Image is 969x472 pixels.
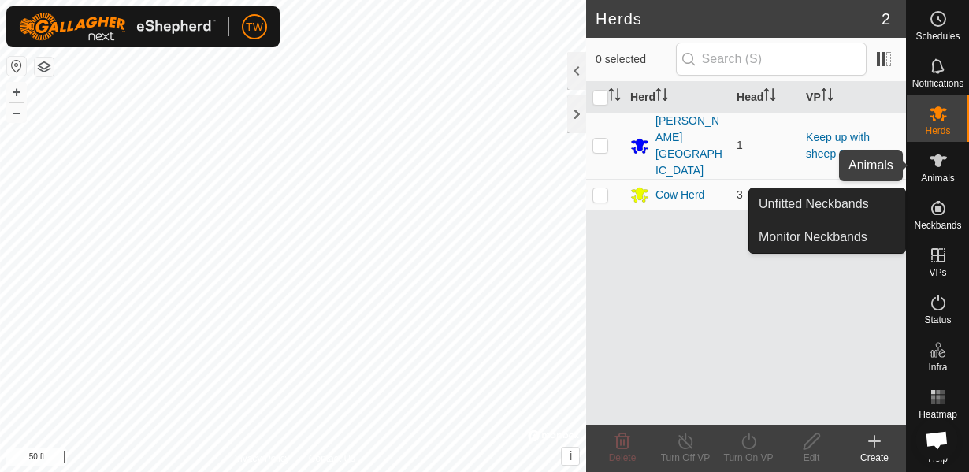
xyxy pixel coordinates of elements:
div: Turn Off VP [654,451,717,465]
span: Schedules [915,32,960,41]
span: Neckbands [914,221,961,230]
p-sorticon: Activate to sort [655,91,668,103]
span: Status [924,315,951,325]
span: Animals [921,173,955,183]
p-sorticon: Activate to sort [608,91,621,103]
th: Herd [624,82,730,113]
span: Notifications [912,79,963,88]
span: Infra [928,362,947,372]
div: Cow Herd [655,187,704,203]
p-sorticon: Activate to sort [763,91,776,103]
span: Unfitted Neckbands [759,195,869,214]
img: Gallagher Logo [19,13,216,41]
span: 1 [737,139,743,151]
button: + [7,83,26,102]
span: Heatmap [919,410,957,419]
span: i [569,449,572,463]
div: Turn On VP [717,451,780,465]
input: Search (S) [676,43,867,76]
span: VPs [929,268,946,277]
div: Edit [780,451,843,465]
span: Monitor Neckbands [759,228,867,247]
button: Reset Map [7,57,26,76]
div: Create [843,451,906,465]
a: Unfitted Neckbands [749,188,905,220]
a: Contact Us [309,452,355,466]
span: 3 [737,188,743,201]
a: Monitor Neckbands [749,221,905,253]
button: i [562,448,579,465]
div: [PERSON_NAME][GEOGRAPHIC_DATA] [655,113,724,179]
span: 0 selected [596,51,676,68]
span: Help [928,454,948,463]
button: – [7,103,26,122]
span: Delete [609,452,637,463]
a: Help [907,426,969,470]
p-sorticon: Activate to sort [821,91,833,103]
th: VP [800,82,906,113]
button: Map Layers [35,58,54,76]
th: Head [730,82,800,113]
div: Open chat [915,418,958,461]
span: TW [246,19,263,35]
a: Privacy Policy [231,452,290,466]
h2: Herds [596,9,882,28]
a: Keep up with sheep 2 [806,131,870,160]
span: 2 [882,7,890,31]
span: Herds [925,126,950,136]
